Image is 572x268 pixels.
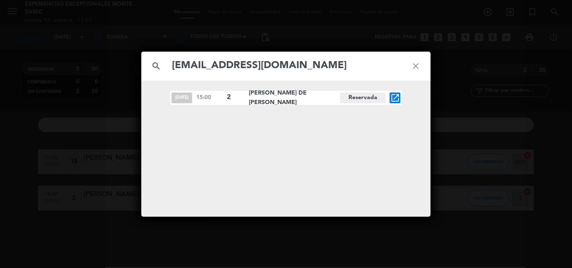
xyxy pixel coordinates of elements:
[227,92,242,103] span: 2
[390,93,400,103] i: open_in_new
[172,92,192,103] span: [DATE]
[171,57,401,74] input: Buscar reservas
[141,51,171,81] i: search
[340,92,386,103] span: Reservada
[401,51,431,81] i: close
[249,88,340,107] span: [PERSON_NAME] DE [PERSON_NAME]
[196,93,223,102] span: 15:00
